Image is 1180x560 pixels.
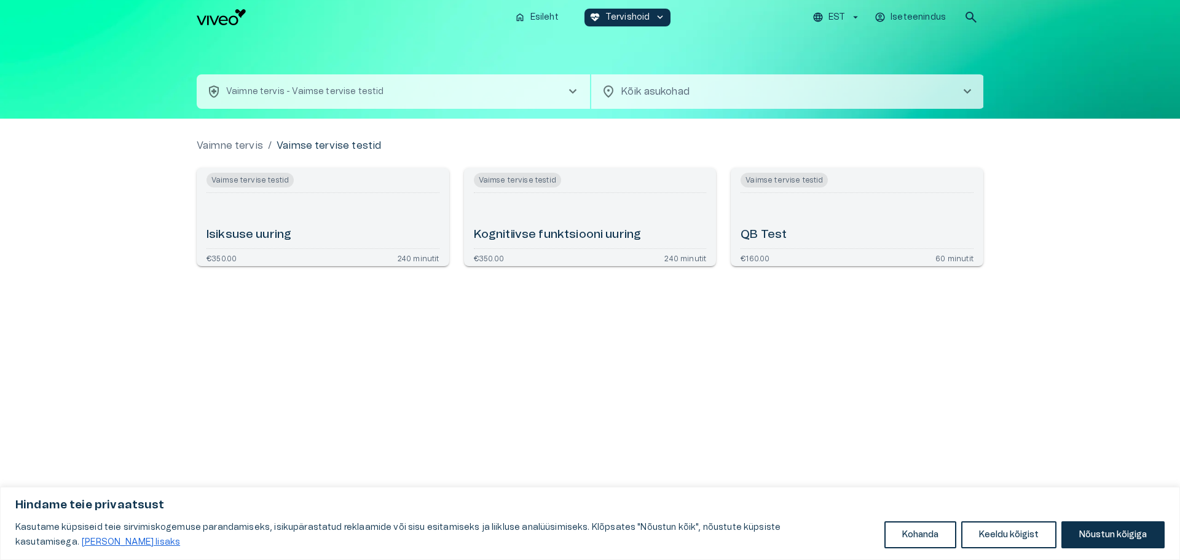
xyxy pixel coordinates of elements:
img: Viveo logo [197,9,246,25]
button: Keeldu kõigist [961,521,1056,548]
p: / [268,138,272,153]
button: homeEsileht [509,9,565,26]
span: search [964,10,978,25]
button: Kohanda [884,521,956,548]
h6: Kognitiivse funktsiooni uuring [474,227,642,243]
p: Tervishoid [605,11,650,24]
p: Esileht [530,11,559,24]
p: Kasutame küpsiseid teie sirvimiskogemuse parandamiseks, isikupärastatud reklaamide või sisu esita... [15,520,875,550]
span: Vaimse tervise testid [474,173,561,187]
p: €350.00 [206,254,237,261]
span: ecg_heart [589,12,600,23]
p: 60 minutit [935,254,974,261]
p: Iseteenindus [891,11,946,24]
span: health_and_safety [206,84,221,99]
button: Iseteenindus [873,9,949,26]
p: 240 minutit [664,254,706,261]
p: EST [828,11,845,24]
p: Vaimse tervise testid [277,138,381,153]
a: Open service booking details [731,168,983,266]
a: Open service booking details [197,168,449,266]
p: 240 minutit [398,254,439,261]
p: Hindame teie privaatsust [15,498,1165,513]
button: open search modal [959,5,983,30]
span: chevron_right [565,84,580,99]
button: EST [811,9,863,26]
span: home [514,12,525,23]
a: Navigate to homepage [197,9,505,25]
a: Loe lisaks [81,537,181,547]
p: €350.00 [474,254,504,261]
button: ecg_heartTervishoidkeyboard_arrow_down [584,9,671,26]
button: Nõustun kõigiga [1061,521,1165,548]
span: keyboard_arrow_down [655,12,666,23]
button: health_and_safetyVaimne tervis - Vaimse tervise testidchevron_right [197,74,590,109]
span: Help [63,10,81,20]
p: Kõik asukohad [621,84,940,99]
span: Vaimse tervise testid [741,173,828,187]
h6: Isiksuse uuring [206,227,291,243]
span: chevron_right [960,84,975,99]
a: Open service booking details [464,168,717,266]
span: Vaimse tervise testid [206,173,294,187]
p: €160.00 [741,254,769,261]
h6: QB Test [741,227,787,243]
p: Vaimne tervis - Vaimse tervise testid [226,85,384,98]
a: Vaimne tervis [197,138,263,153]
span: location_on [601,84,616,99]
